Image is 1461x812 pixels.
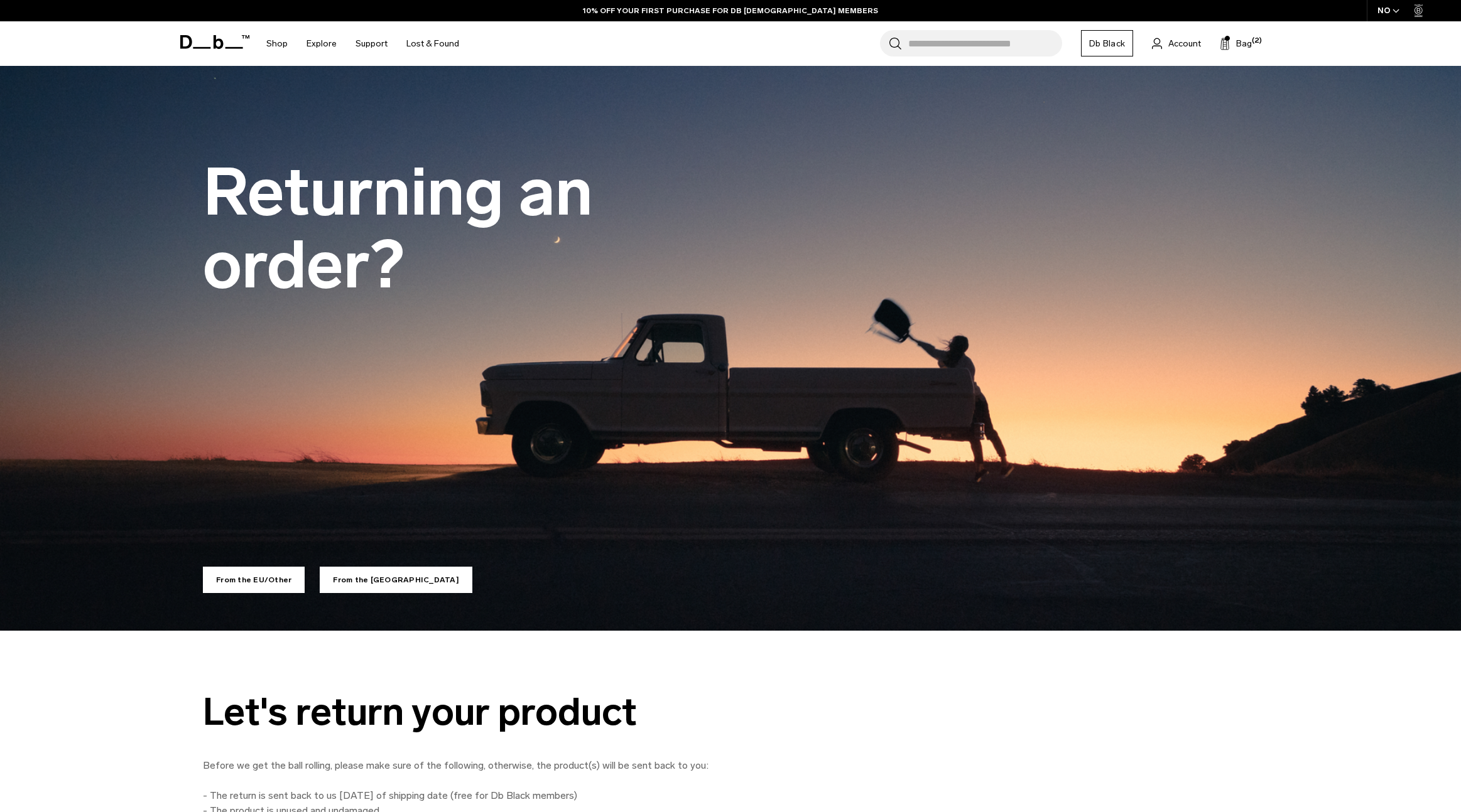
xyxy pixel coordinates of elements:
[203,691,768,733] div: Let's return your product
[307,21,337,66] a: Explore
[1152,36,1201,51] a: Account
[266,21,288,66] a: Shop
[356,21,388,66] a: Support
[1168,37,1201,50] span: Account
[1081,30,1133,56] a: Db Black
[203,567,305,593] a: From the EU/Other
[320,567,472,593] a: From the [GEOGRAPHIC_DATA]
[203,156,768,301] h1: Returning an order?
[1236,37,1252,50] span: Bag
[583,5,878,16] a: 10% OFF YOUR FIRST PURCHASE FOR DB [DEMOGRAPHIC_DATA] MEMBERS
[406,21,459,66] a: Lost & Found
[257,21,469,66] nav: Main Navigation
[1220,36,1252,51] button: Bag (2)
[1252,36,1262,46] span: (2)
